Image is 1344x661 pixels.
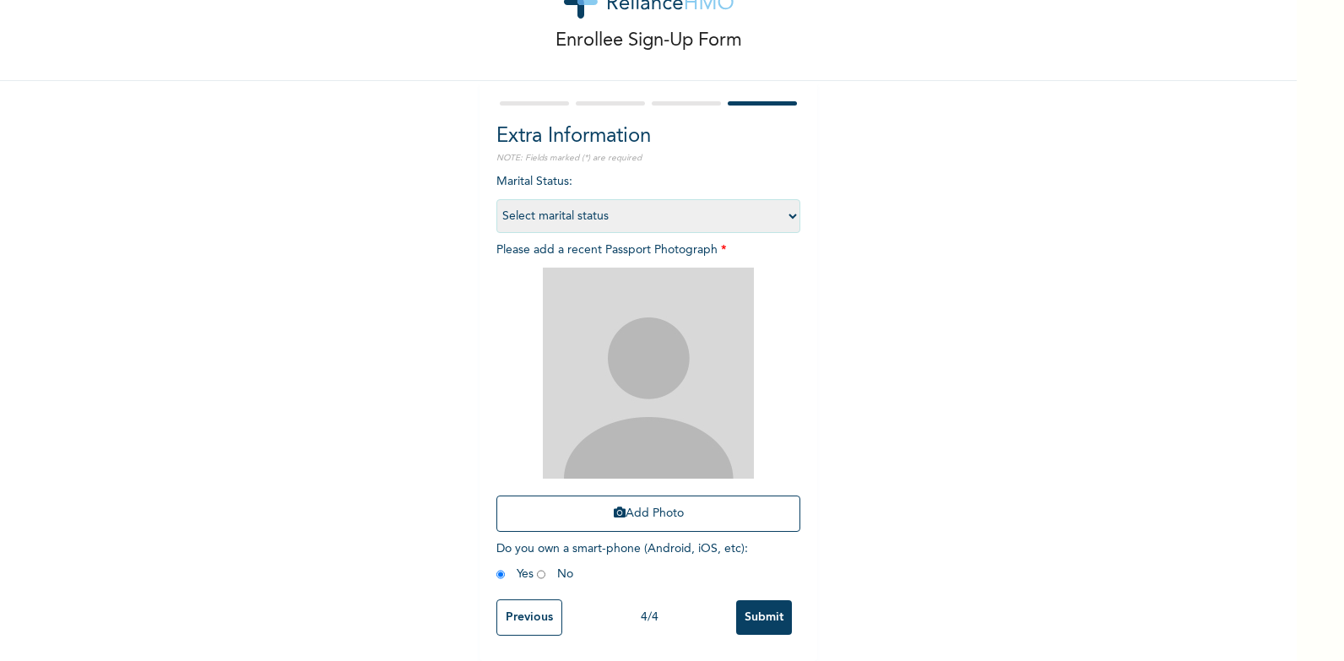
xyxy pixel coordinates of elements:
img: Crop [543,268,754,479]
p: NOTE: Fields marked (*) are required [496,152,800,165]
input: Previous [496,599,562,636]
button: Add Photo [496,496,800,532]
span: Do you own a smart-phone (Android, iOS, etc) : Yes No [496,543,748,580]
input: Submit [736,600,792,635]
div: 4 / 4 [562,609,736,626]
p: Enrollee Sign-Up Form [555,27,742,55]
h2: Extra Information [496,122,800,152]
span: Please add a recent Passport Photograph [496,244,800,540]
span: Marital Status : [496,176,800,222]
